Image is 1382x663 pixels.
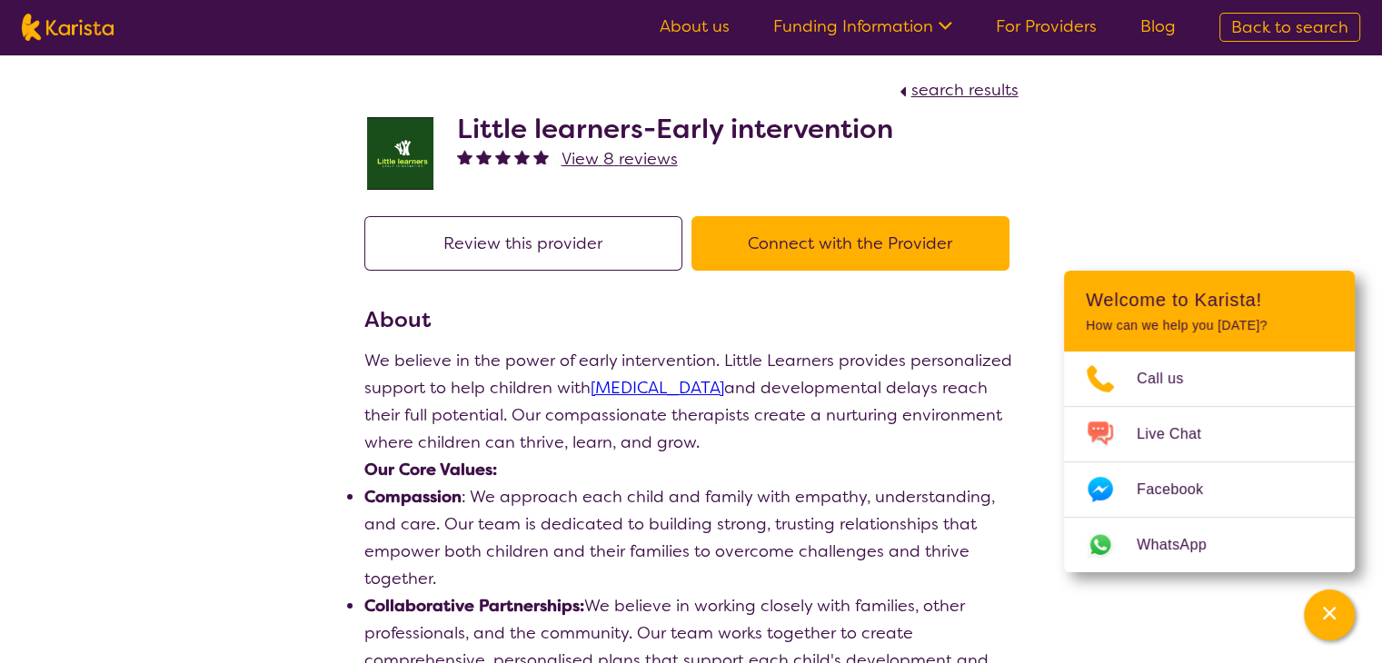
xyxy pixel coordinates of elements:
p: How can we help you [DATE]? [1086,318,1333,333]
button: Connect with the Provider [691,216,1009,271]
a: Funding Information [773,15,952,37]
ul: Choose channel [1064,351,1355,572]
a: Back to search [1219,13,1360,42]
a: Connect with the Provider [691,233,1019,254]
a: Blog [1140,15,1176,37]
img: fullstar [514,149,530,164]
strong: Compassion [364,486,462,508]
a: For Providers [996,15,1097,37]
button: Channel Menu [1304,589,1355,640]
img: fullstar [533,149,549,164]
strong: Collaborative Partnerships: [364,595,584,617]
h2: Little learners-Early intervention [457,113,893,145]
a: About us [660,15,730,37]
a: View 8 reviews [562,145,678,173]
img: fullstar [476,149,492,164]
strong: Our Core Values: [364,459,497,480]
div: Channel Menu [1064,271,1355,572]
h3: About [364,303,1019,336]
span: Call us [1137,365,1206,392]
img: Karista logo [22,14,114,41]
p: We believe in the power of early intervention. Little Learners provides personalized support to h... [364,347,1019,456]
a: search results [895,79,1019,101]
span: View 8 reviews [562,148,678,170]
span: WhatsApp [1137,531,1228,559]
img: fullstar [457,149,472,164]
span: Live Chat [1137,421,1223,448]
span: Facebook [1137,476,1225,503]
span: Back to search [1231,16,1348,38]
li: : We approach each child and family with empathy, understanding, and care. Our team is dedicated ... [364,483,1019,592]
img: f55hkdaos5cvjyfbzwno.jpg [364,117,437,190]
h2: Welcome to Karista! [1086,289,1333,311]
a: [MEDICAL_DATA] [591,377,724,399]
span: search results [911,79,1019,101]
button: Review this provider [364,216,682,271]
a: Web link opens in a new tab. [1064,518,1355,572]
img: fullstar [495,149,511,164]
a: Review this provider [364,233,691,254]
